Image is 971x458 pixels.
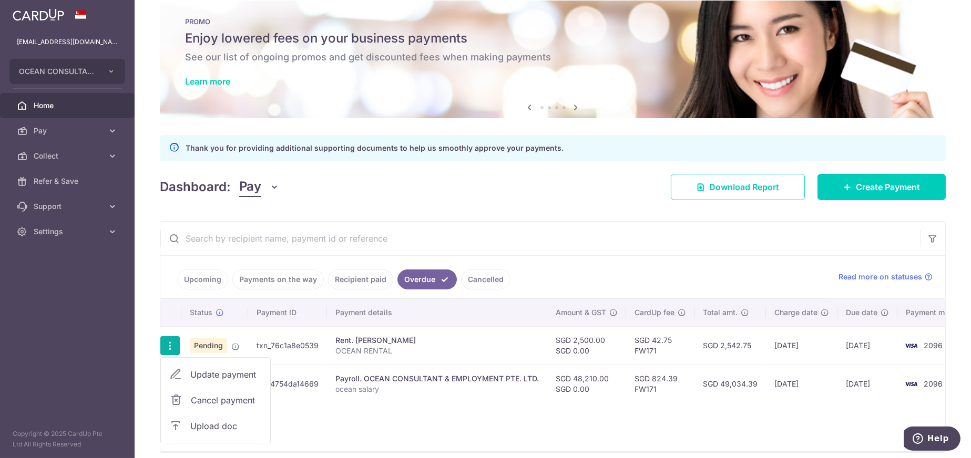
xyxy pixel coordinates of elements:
[904,426,960,453] iframe: Opens a widget where you can find more information
[626,365,694,403] td: SGD 824.39 FW171
[160,178,231,196] h4: Dashboard:
[774,307,817,318] span: Charge date
[766,326,837,365] td: [DATE]
[9,59,125,84] button: OCEAN CONSULTANT EMPLOYMENT PTE. LTD.
[817,174,946,200] a: Create Payment
[248,299,327,326] th: Payment ID
[839,272,922,282] span: Read more on statuses
[17,37,118,47] p: [EMAIL_ADDRESS][DOMAIN_NAME]
[34,176,103,186] span: Refer & Save
[626,326,694,365] td: SGD 42.75 FW171
[901,339,922,352] img: Bank Card
[694,326,766,365] td: SGD 2,542.75
[328,269,393,289] a: Recipient paid
[190,338,227,353] span: Pending
[547,365,626,403] td: SGD 48,210.00 SGD 0.00
[34,151,103,161] span: Collect
[335,335,539,346] div: Rent. [PERSON_NAME]
[709,181,779,193] span: Download Report
[924,379,943,388] span: 2096
[901,378,922,390] img: Bank Card
[160,357,271,443] ul: Pay
[34,201,103,212] span: Support
[185,17,921,26] p: PROMO
[703,307,738,318] span: Total amt.
[461,269,510,289] a: Cancelled
[556,307,606,318] span: Amount & GST
[34,126,103,136] span: Pay
[185,30,921,47] h5: Enjoy lowered fees on your business payments
[335,373,539,384] div: Payroll. OCEAN CONSULTANT & EMPLOYMENT PTE. LTD.
[239,177,261,197] span: Pay
[694,365,766,403] td: SGD 49,034.39
[177,269,228,289] a: Upcoming
[671,174,805,200] a: Download Report
[846,307,877,318] span: Due date
[185,51,921,64] h6: See our list of ongoing promos and get discounted fees when making payments
[766,365,837,403] td: [DATE]
[185,76,230,87] a: Learn more
[186,142,564,154] p: Thank you for providing additional supporting documents to help us smoothly approve your payments.
[397,269,457,289] a: Overdue
[635,307,674,318] span: CardUp fee
[335,384,539,394] p: ocean salary
[837,365,897,403] td: [DATE]
[239,177,280,197] button: Pay
[924,341,943,350] span: 2096
[190,307,212,318] span: Status
[34,100,103,111] span: Home
[232,269,324,289] a: Payments on the way
[327,299,547,326] th: Payment details
[248,365,327,403] td: txn_4754da14669
[547,326,626,365] td: SGD 2,500.00 SGD 0.00
[335,346,539,356] p: OCEAN RENTAL
[856,181,920,193] span: Create Payment
[839,272,933,282] a: Read more on statuses
[160,222,920,255] input: Search by recipient name, payment id or reference
[837,326,897,365] td: [DATE]
[160,1,946,118] img: Latest Promos Banner
[13,8,64,21] img: CardUp
[34,226,103,237] span: Settings
[248,326,327,365] td: txn_76c1a8e0539
[19,66,97,77] span: OCEAN CONSULTANT EMPLOYMENT PTE. LTD.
